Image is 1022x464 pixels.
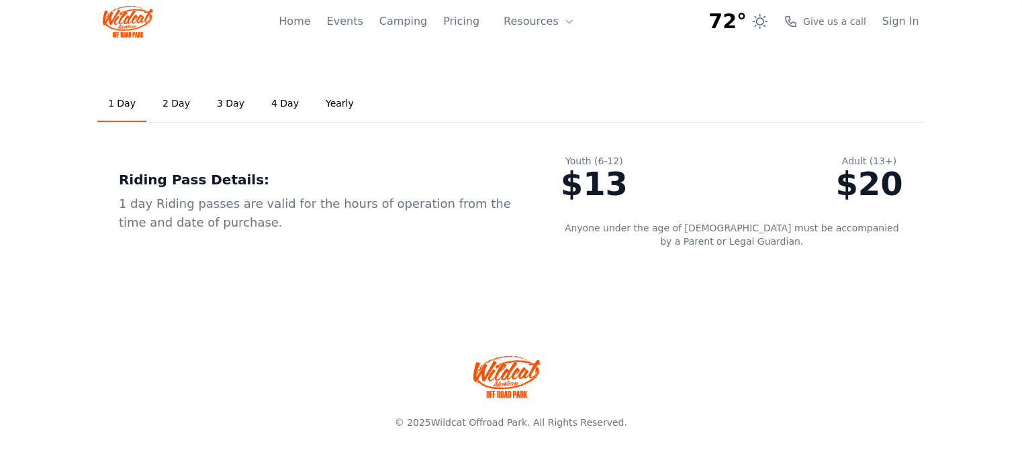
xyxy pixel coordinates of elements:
[152,86,201,122] a: 2 Day
[473,355,541,398] img: Wildcat Offroad park
[103,5,153,38] img: Wildcat Logo
[431,417,527,428] a: Wildcat Offroad Park
[561,221,903,248] p: Anyone under the age of [DEMOGRAPHIC_DATA] must be accompanied by a Parent or Legal Guardian.
[206,86,255,122] a: 3 Day
[97,86,146,122] a: 1 Day
[119,170,518,189] div: Riding Pass Details:
[836,168,903,200] div: $20
[496,8,583,35] button: Resources
[561,154,628,168] div: Youth (6-12)
[882,13,919,30] a: Sign In
[261,86,310,122] a: 4 Day
[561,168,628,200] div: $13
[443,13,479,30] a: Pricing
[395,417,627,428] span: © 2025 . All Rights Reserved.
[279,13,310,30] a: Home
[803,15,866,28] span: Give us a call
[709,9,747,34] span: 72°
[315,86,365,122] a: Yearly
[784,15,866,28] a: Give us a call
[836,154,903,168] div: Adult (13+)
[327,13,363,30] a: Events
[119,194,518,232] div: 1 day Riding passes are valid for the hours of operation from the time and date of purchase.
[379,13,427,30] a: Camping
